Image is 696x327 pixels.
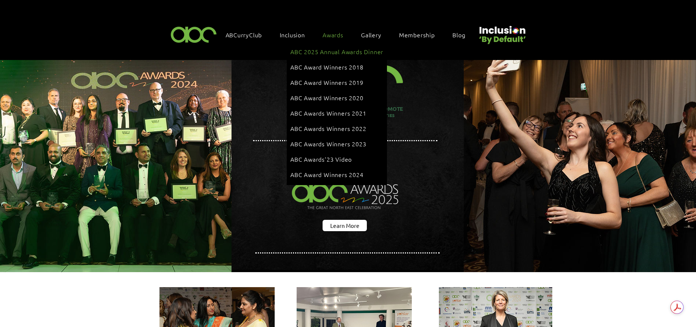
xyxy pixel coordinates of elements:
div: Awards [319,27,354,42]
span: Awards [323,31,343,39]
img: Northern Insights Double Pager Apr 2025.png [285,156,406,223]
span: ABC Awards Winners 2021 [290,109,366,117]
span: ABC Award Winners 2018 [290,63,364,71]
a: ABC Award Winners 2024 [290,168,383,181]
span: ABC Award Winners 2024 [290,170,364,178]
img: abc background hero black.png [232,60,464,270]
a: ABC Awards Winners 2023 [290,137,383,151]
a: ABC Awards Winners 2021 [290,106,383,120]
span: ABCurryClub [226,31,262,39]
a: Learn More [323,220,367,231]
a: Gallery [357,27,392,42]
div: Awards [287,41,387,185]
a: ABC Award Winners 2019 [290,75,383,89]
span: Blog [452,31,465,39]
a: ABC 2025 Annual Awards Dinner [290,45,383,59]
a: ABCurryClub [222,27,273,42]
a: ABC Awards Winners 2022 [290,121,383,135]
a: Membership [395,27,446,42]
a: ABC Award Winners 2018 [290,60,383,74]
span: ABC Awards Winners 2023 [290,140,366,148]
span: ABC Awards Winners 2022 [290,124,366,132]
span: Inclusion [280,31,305,39]
div: Inclusion [276,27,316,42]
a: ABC Award Winners 2020 [290,91,383,105]
a: Blog [449,27,476,42]
span: Gallery [361,31,381,39]
span: ABC 2025 Annual Awards Dinner [290,48,383,56]
span: Membership [399,31,435,39]
nav: Site [222,27,477,42]
span: Learn More [330,222,360,229]
span: ABC Award Winners 2020 [290,94,364,102]
img: ABC-Logo-Blank-Background-01-01-2.png [169,23,219,45]
a: ABC Awards'23 Video [290,152,383,166]
span: ABC Award Winners 2019 [290,78,364,86]
img: Untitled design (22).png [477,20,527,45]
span: ABC Awards'23 Video [290,155,352,163]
